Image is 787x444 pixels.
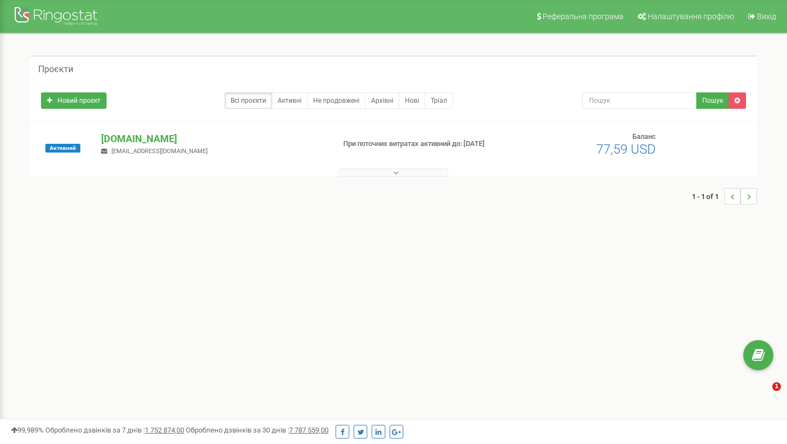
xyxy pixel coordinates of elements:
[365,92,400,109] a: Архівні
[41,92,107,109] a: Новий проєкт
[425,92,453,109] a: Тріал
[45,144,80,153] span: Активний
[225,92,272,109] a: Всі проєкти
[772,382,781,391] span: 1
[696,92,729,109] button: Пошук
[186,426,328,434] span: Оброблено дзвінків за 30 днів :
[307,92,366,109] a: Не продовжені
[343,139,507,149] p: При поточних витратах активний до: [DATE]
[38,65,73,74] h5: Проєкти
[750,382,776,408] iframe: Intercom live chat
[757,12,776,21] span: Вихід
[692,188,724,205] span: 1 - 1 of 1
[45,426,184,434] span: Оброблено дзвінків за 7 днів :
[632,132,656,141] span: Баланс
[145,426,184,434] u: 1 752 874,00
[101,132,325,146] p: [DOMAIN_NAME]
[11,426,44,434] span: 99,989%
[543,12,624,21] span: Реферальна програма
[111,148,208,155] span: [EMAIL_ADDRESS][DOMAIN_NAME]
[582,92,697,109] input: Пошук
[289,426,328,434] u: 7 787 559,00
[596,142,656,157] span: 77,59 USD
[692,177,757,215] nav: ...
[648,12,734,21] span: Налаштування профілю
[399,92,425,109] a: Нові
[272,92,308,109] a: Активні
